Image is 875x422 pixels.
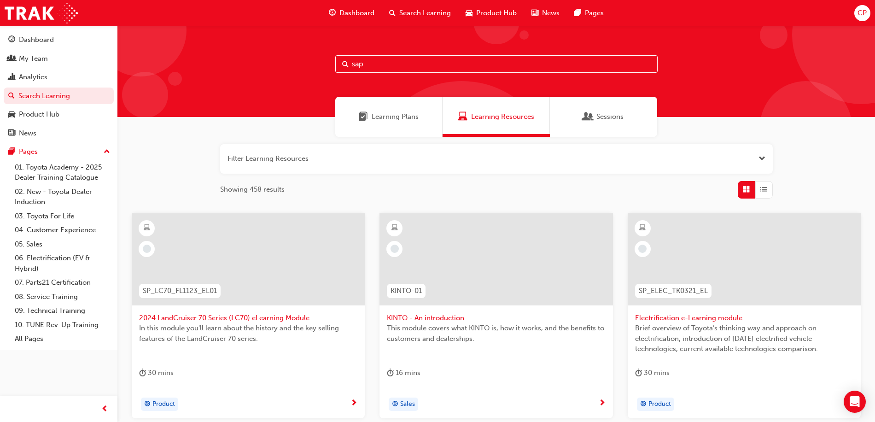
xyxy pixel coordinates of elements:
span: 2024 LandCruiser 70 Series (LC70) eLearning Module [139,313,357,323]
a: pages-iconPages [567,4,611,23]
button: CP [854,5,870,21]
span: duration-icon [635,367,642,379]
span: learningRecordVerb_NONE-icon [391,245,399,253]
button: Pages [4,143,114,160]
img: Trak [5,3,78,23]
span: Learning Plans [359,111,368,122]
span: CP [857,8,867,18]
span: This module covers what KINTO is, how it works, and the benefits to customers and dealerships. [387,323,605,344]
span: search-icon [8,92,15,100]
div: News [19,128,36,139]
span: SP_ELEC_TK0321_EL [639,286,708,296]
span: guage-icon [329,7,336,19]
span: car-icon [8,111,15,119]
span: Brief overview of Toyota’s thinking way and approach on electrification, introduction of [DATE] e... [635,323,853,354]
span: Learning Resources [471,111,534,122]
span: Product Hub [476,8,517,18]
span: learningResourceType_ELEARNING-icon [639,222,646,234]
a: 07. Parts21 Certification [11,275,114,290]
a: Analytics [4,69,114,86]
a: Learning PlansLearning Plans [335,97,443,137]
span: target-icon [144,399,151,410]
a: guage-iconDashboard [321,4,382,23]
span: target-icon [640,399,647,410]
span: Sessions [596,111,624,122]
span: Dashboard [339,8,374,18]
a: SessionsSessions [550,97,657,137]
div: 30 mins [139,367,174,379]
a: My Team [4,50,114,67]
span: Product [152,399,175,410]
div: Open Intercom Messenger [844,391,866,413]
div: Pages [19,147,38,157]
span: next-icon [350,399,357,408]
a: search-iconSearch Learning [382,4,458,23]
span: car-icon [466,7,472,19]
span: Search Learning [399,8,451,18]
span: Sales [400,399,415,410]
a: All Pages [11,332,114,346]
span: Learning Plans [372,111,419,122]
span: learningRecordVerb_NONE-icon [143,245,151,253]
span: learningResourceType_ELEARNING-icon [391,222,398,234]
span: learningResourceType_ELEARNING-icon [144,222,150,234]
a: 05. Sales [11,237,114,252]
span: KINTO - An introduction [387,313,605,323]
a: KINTO-01KINTO - An introductionThis module covers what KINTO is, how it works, and the benefits t... [379,213,612,419]
span: pages-icon [8,148,15,156]
span: Learning Resources [458,111,467,122]
span: In this module you'll learn about the history and the key selling features of the LandCruiser 70 ... [139,323,357,344]
span: people-icon [8,55,15,63]
div: Product Hub [19,109,59,120]
span: chart-icon [8,73,15,82]
button: DashboardMy TeamAnalyticsSearch LearningProduct HubNews [4,29,114,143]
span: target-icon [392,399,398,410]
div: My Team [19,53,48,64]
span: Electrification e-Learning module [635,313,853,323]
a: car-iconProduct Hub [458,4,524,23]
button: Open the filter [758,153,765,164]
a: 04. Customer Experience [11,223,114,237]
a: SP_LC70_FL1123_EL012024 LandCruiser 70 Series (LC70) eLearning ModuleIn this module you'll learn ... [132,213,365,419]
span: duration-icon [387,367,394,379]
span: SP_LC70_FL1123_EL01 [143,286,217,296]
span: List [760,184,767,195]
span: learningRecordVerb_NONE-icon [638,245,647,253]
div: Analytics [19,72,47,82]
a: news-iconNews [524,4,567,23]
span: Pages [585,8,604,18]
span: Sessions [583,111,593,122]
div: 30 mins [635,367,670,379]
div: 16 mins [387,367,420,379]
span: News [542,8,560,18]
span: search-icon [389,7,396,19]
a: 08. Service Training [11,290,114,304]
a: Learning ResourcesLearning Resources [443,97,550,137]
a: 10. TUNE Rev-Up Training [11,318,114,332]
input: Search... [335,55,658,73]
a: SP_ELEC_TK0321_ELElectrification e-Learning moduleBrief overview of Toyota’s thinking way and app... [628,213,861,419]
a: 03. Toyota For Life [11,209,114,223]
span: next-icon [599,399,606,408]
div: Dashboard [19,35,54,45]
a: Product Hub [4,106,114,123]
a: 02. New - Toyota Dealer Induction [11,185,114,209]
span: news-icon [8,129,15,138]
span: news-icon [531,7,538,19]
a: Search Learning [4,88,114,105]
span: Search [342,59,349,70]
a: 01. Toyota Academy - 2025 Dealer Training Catalogue [11,160,114,185]
span: KINTO-01 [391,286,422,296]
a: News [4,125,114,142]
span: prev-icon [101,404,108,415]
span: duration-icon [139,367,146,379]
a: 06. Electrification (EV & Hybrid) [11,251,114,275]
span: up-icon [104,146,110,158]
span: pages-icon [574,7,581,19]
span: Showing 458 results [220,184,285,195]
span: Product [648,399,671,410]
a: Dashboard [4,31,114,48]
